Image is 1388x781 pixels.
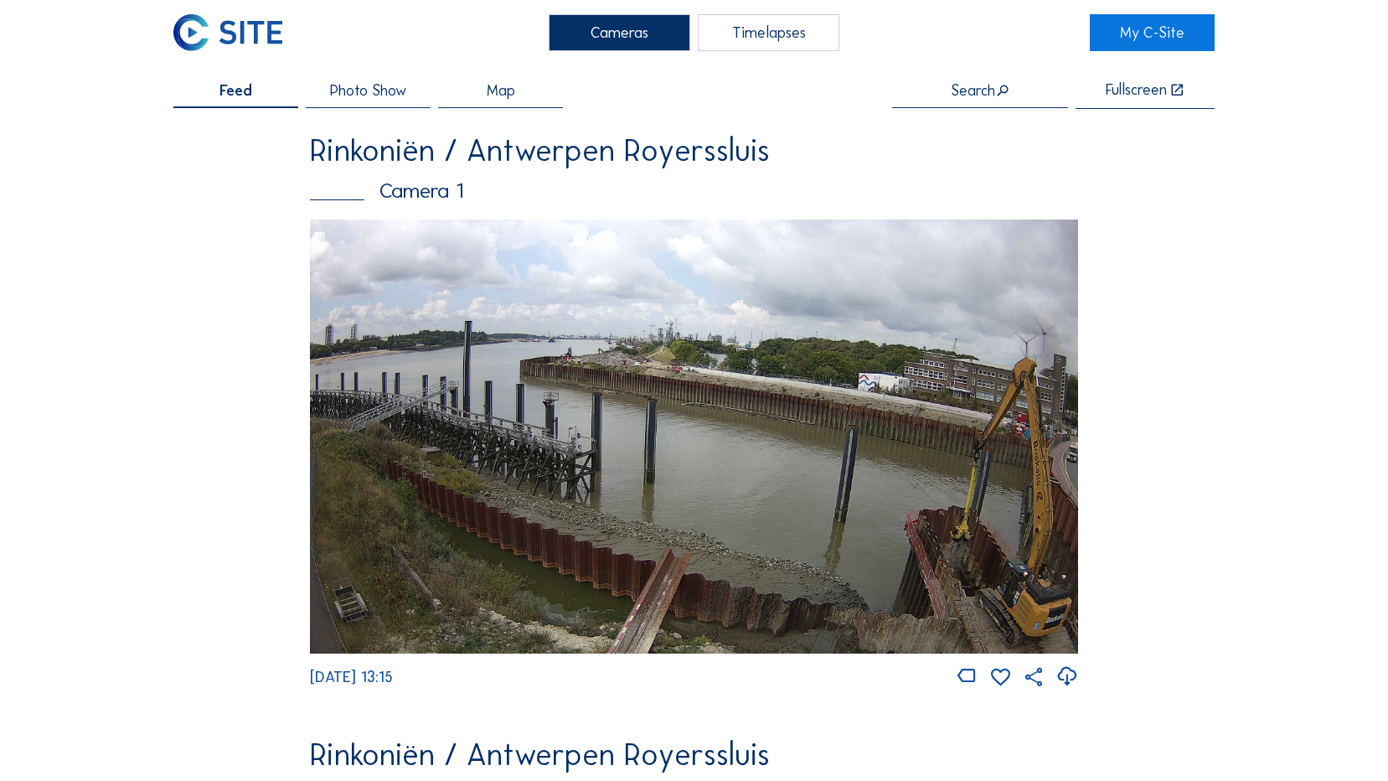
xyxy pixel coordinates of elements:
a: C-SITE Logo [173,14,298,51]
img: C-SITE Logo [173,14,282,51]
div: Camera 1 [310,180,1077,201]
span: Photo Show [330,83,406,98]
span: Map [487,83,515,98]
img: Image [310,220,1077,654]
div: Rinkoniën / Antwerpen Royerssluis [310,136,1077,166]
div: Timelapses [698,14,839,51]
div: Fullscreen [1106,82,1167,98]
div: Cameras [549,14,690,51]
span: Feed [219,83,252,98]
span: [DATE] 13:15 [310,668,393,686]
a: My C-Site [1090,14,1215,51]
div: Rinkoniën / Antwerpen Royerssluis [310,740,1077,770]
